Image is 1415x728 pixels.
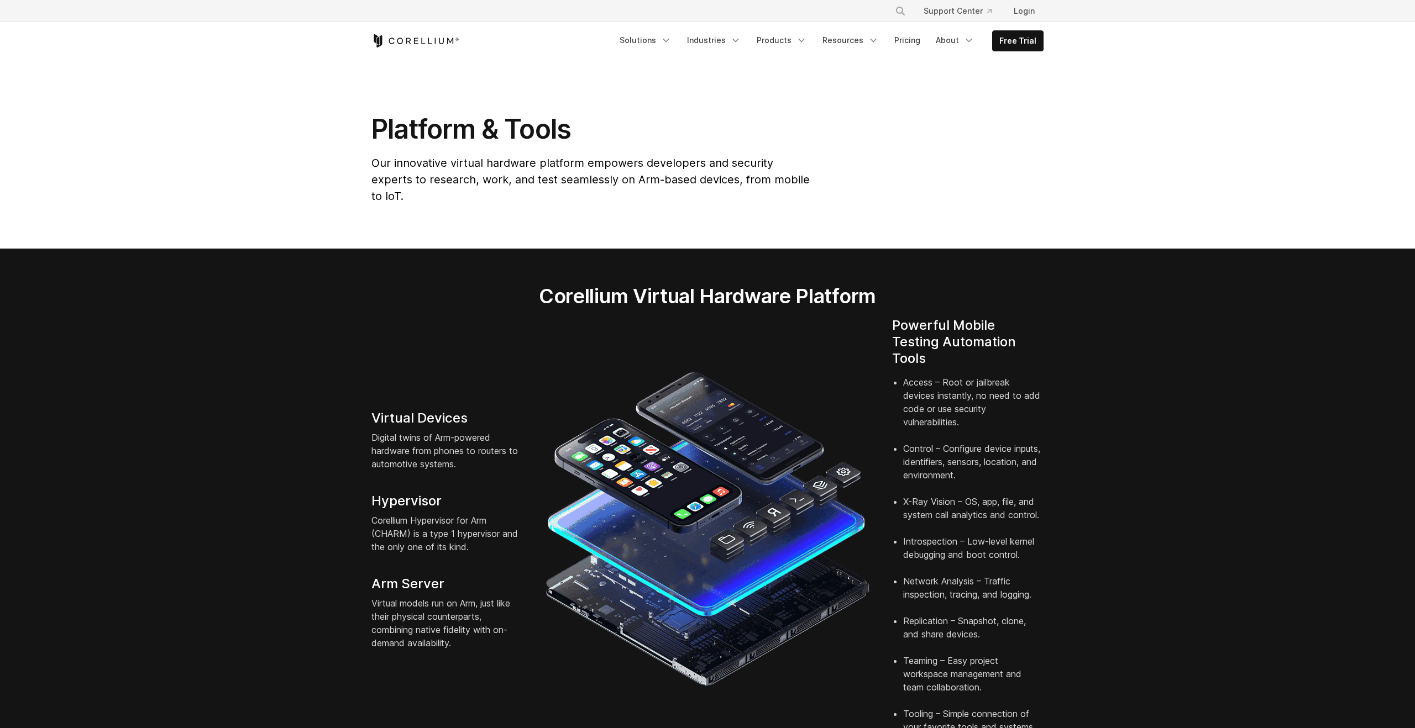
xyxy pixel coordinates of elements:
[371,34,459,48] a: Corellium Home
[371,431,523,471] p: Digital twins of Arm-powered hardware from phones to routers to automotive systems.
[1005,1,1044,21] a: Login
[371,410,523,426] h4: Virtual Devices
[487,284,927,308] h2: Corellium Virtual Hardware Platform
[903,376,1044,442] li: Access – Root or jailbreak devices instantly, no need to add code or use security vulnerabilities.
[816,30,885,50] a: Resources
[371,156,810,203] span: Our innovative virtual hardware platform empowers developers and security experts to research, wo...
[882,1,1044,21] div: Navigation Menu
[545,366,870,691] img: iPhone and Android virtual machine and testing tools
[903,495,1044,535] li: X-Ray Vision – OS, app, file, and system call analytics and control.
[371,514,523,553] p: Corellium Hypervisor for Arm (CHARM) is a type 1 hypervisor and the only one of its kind.
[750,30,814,50] a: Products
[903,654,1044,707] li: Teaming – Easy project workspace management and team collaboration.
[993,31,1043,51] a: Free Trial
[371,576,523,592] h4: Arm Server
[903,574,1044,614] li: Network Analysis – Traffic inspection, tracing, and logging.
[613,30,1044,51] div: Navigation Menu
[680,30,748,50] a: Industries
[903,535,1044,574] li: Introspection – Low-level kernel debugging and boot control.
[371,597,523,650] p: Virtual models run on Arm, just like their physical counterparts, combining native fidelity with ...
[371,493,523,509] h4: Hypervisor
[888,30,927,50] a: Pricing
[903,614,1044,654] li: Replication – Snapshot, clone, and share devices.
[929,30,981,50] a: About
[892,317,1044,367] h4: Powerful Mobile Testing Automation Tools
[903,442,1044,495] li: Control – Configure device inputs, identifiers, sensors, location, and environment.
[371,113,812,146] h1: Platform & Tools
[915,1,1000,21] a: Support Center
[890,1,910,21] button: Search
[613,30,678,50] a: Solutions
